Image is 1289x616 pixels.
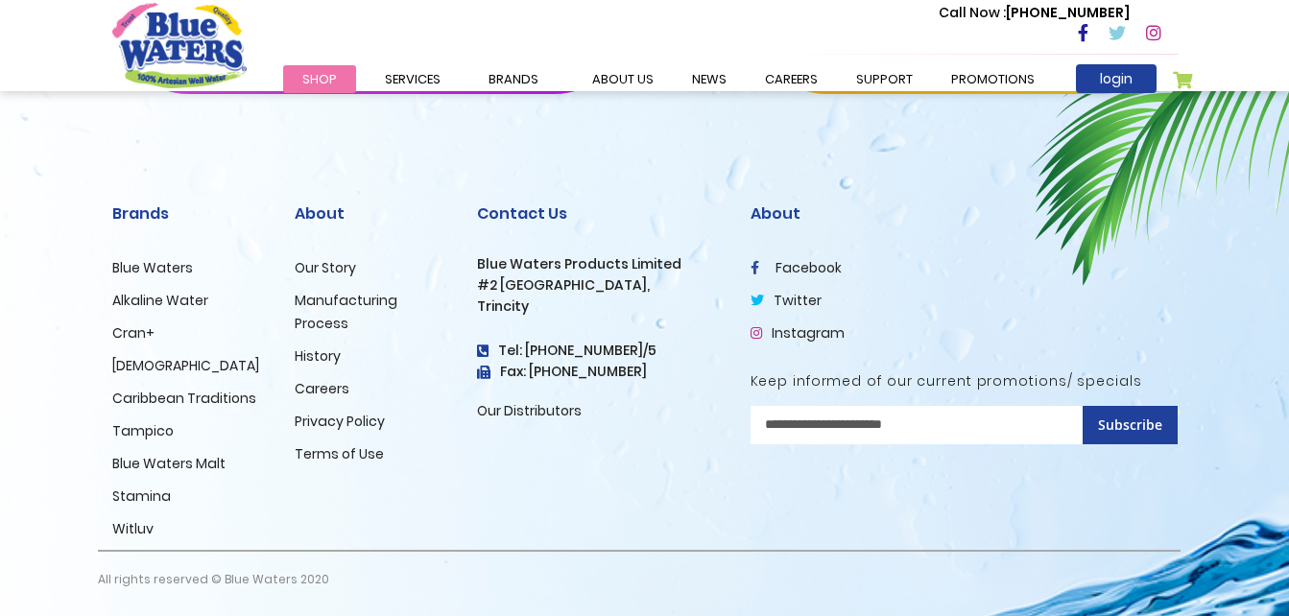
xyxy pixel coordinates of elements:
span: Call Now : [939,3,1006,22]
a: twitter [751,291,822,310]
a: Privacy Policy [295,412,385,431]
h5: Keep informed of our current promotions/ specials [751,373,1178,390]
h4: Tel: [PHONE_NUMBER]/5 [477,343,722,359]
a: support [837,65,932,93]
span: Services [385,70,441,88]
button: Subscribe [1083,406,1178,444]
a: Terms of Use [295,444,384,463]
a: store logo [112,3,247,87]
span: Shop [302,70,337,88]
a: History [295,346,341,366]
a: Instagram [751,323,845,343]
h3: #2 [GEOGRAPHIC_DATA], [477,277,722,294]
h3: Fax: [PHONE_NUMBER] [477,364,722,380]
a: Alkaline Water [112,291,208,310]
h3: Trincity [477,298,722,315]
a: about us [573,65,673,93]
a: News [673,65,746,93]
a: Manufacturing Process [295,291,397,333]
a: facebook [751,258,842,277]
a: login [1076,64,1157,93]
a: Promotions [932,65,1054,93]
a: Our Story [295,258,356,277]
a: Blue Waters [112,258,193,277]
span: Brands [489,70,538,88]
a: Tampico [112,421,174,440]
a: careers [746,65,837,93]
a: Cran+ [112,323,155,343]
a: [DEMOGRAPHIC_DATA] [112,356,259,375]
a: Blue Waters Malt [112,454,226,473]
p: All rights reserved © Blue Waters 2020 [98,552,329,607]
h2: Contact Us [477,204,722,223]
h2: About [295,204,448,223]
p: [PHONE_NUMBER] [939,3,1130,23]
a: Caribbean Traditions [112,389,256,408]
span: Subscribe [1098,415,1162,434]
a: Witluv [112,519,154,538]
h3: Blue Waters Products Limited [477,256,722,272]
a: Stamina [112,486,171,506]
a: Careers [295,379,349,398]
h2: About [751,204,1178,223]
h2: Brands [112,204,266,223]
a: Our Distributors [477,401,582,420]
